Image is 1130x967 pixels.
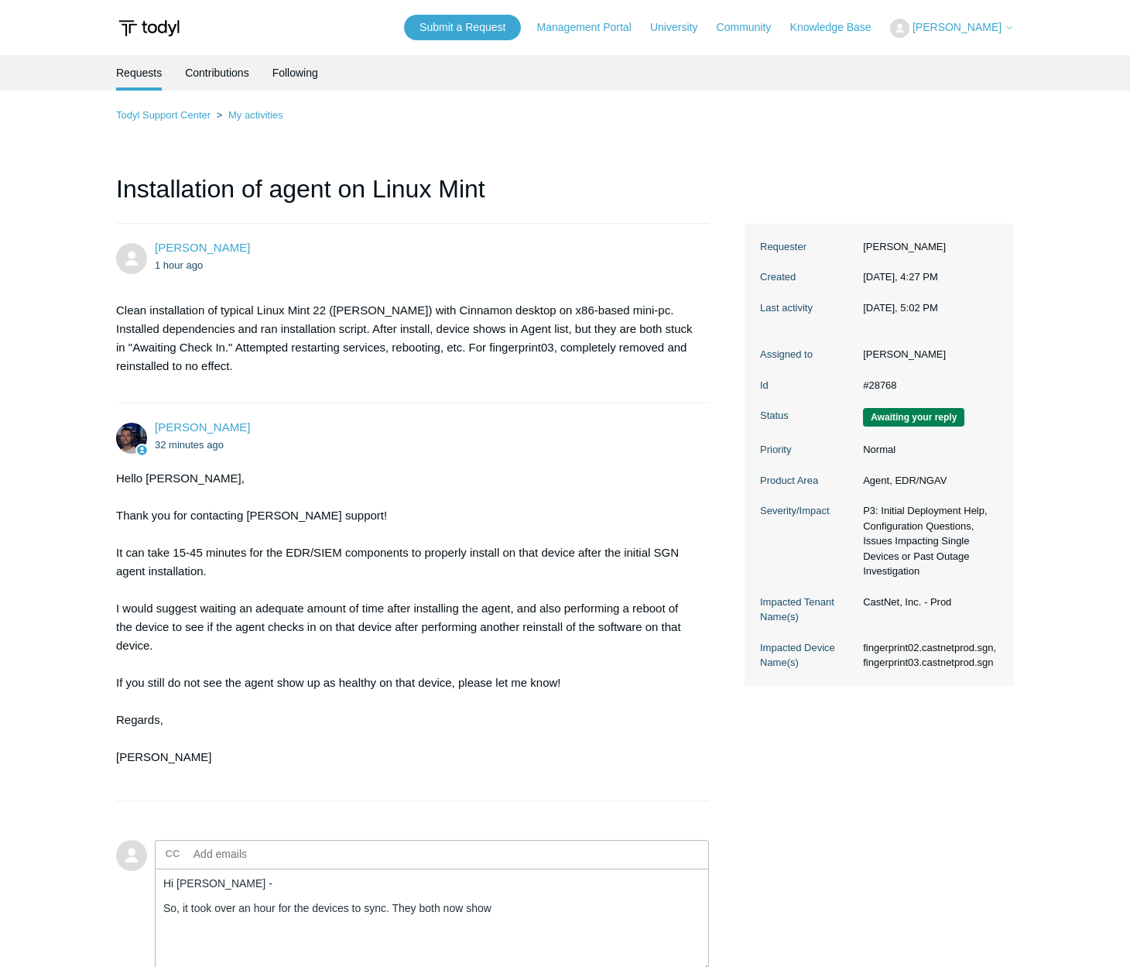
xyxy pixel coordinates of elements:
dd: [PERSON_NAME] [855,239,998,255]
dt: Status [760,408,855,423]
a: Knowledge Base [790,19,887,36]
a: University [650,19,713,36]
label: CC [166,842,180,866]
dd: [PERSON_NAME] [855,347,998,362]
dd: Agent, EDR/NGAV [855,473,998,489]
dd: fingerprint02.castnetprod.sgn, fingerprint03.castnetprod.sgn [855,640,998,670]
a: [PERSON_NAME] [155,241,250,254]
li: My activities [214,109,283,121]
h1: Installation of agent on Linux Mint [116,170,709,224]
dt: Product Area [760,473,855,489]
a: Management Portal [537,19,647,36]
dd: #28768 [855,378,998,393]
span: We are waiting for you to respond [863,408,964,427]
time: 10/07/2025, 17:02 [155,439,224,451]
time: 10/07/2025, 17:02 [863,302,938,314]
dt: Assigned to [760,347,855,362]
a: Submit a Request [404,15,521,40]
li: Requests [116,55,162,91]
a: Todyl Support Center [116,109,211,121]
img: Todyl Support Center Help Center home page [116,14,182,43]
div: Hello [PERSON_NAME], Thank you for contacting [PERSON_NAME] support! It can take 15-45 minutes fo... [116,469,693,785]
dt: Severity/Impact [760,503,855,519]
dt: Impacted Tenant Name(s) [760,595,855,625]
dt: Impacted Device Name(s) [760,640,855,670]
dd: P3: Initial Deployment Help, Configuration Questions, Issues Impacting Single Devices or Past Out... [855,503,998,579]
dt: Requester [760,239,855,255]
a: Community [717,19,787,36]
span: Connor Davis [155,420,250,434]
a: Contributions [185,55,249,91]
time: 10/07/2025, 16:27 [155,259,203,271]
a: My activities [228,109,283,121]
time: 10/07/2025, 16:27 [863,271,938,283]
a: [PERSON_NAME] [155,420,250,434]
span: [PERSON_NAME] [913,21,1002,33]
dt: Id [760,378,855,393]
dt: Created [760,269,855,285]
p: Clean installation of typical Linux Mint 22 ([PERSON_NAME]) with Cinnamon desktop on x86-based mi... [116,301,693,375]
span: Bart Holzer [155,241,250,254]
dt: Priority [760,442,855,458]
button: [PERSON_NAME] [890,19,1014,38]
dd: CastNet, Inc. - Prod [855,595,998,610]
a: Following [272,55,318,91]
li: Todyl Support Center [116,109,214,121]
input: Add emails [187,842,354,866]
dd: Normal [855,442,998,458]
dt: Last activity [760,300,855,316]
